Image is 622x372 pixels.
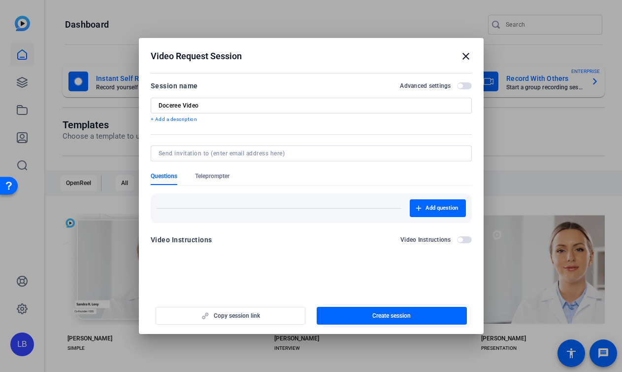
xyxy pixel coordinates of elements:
mat-icon: close [460,50,472,62]
div: Video Request Session [151,50,472,62]
h2: Video Instructions [400,236,451,244]
h2: Advanced settings [400,82,451,90]
input: Enter Session Name [159,102,464,110]
p: + Add a description [151,115,472,123]
span: Teleprompter [195,172,229,180]
div: Session name [151,80,198,92]
span: Create session [372,312,411,320]
button: Add question [410,199,466,217]
input: Send invitation to (enter email address here) [159,149,460,157]
div: Video Instructions [151,234,212,246]
span: Add question [426,204,458,212]
button: Create session [317,307,467,325]
span: Questions [151,172,177,180]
